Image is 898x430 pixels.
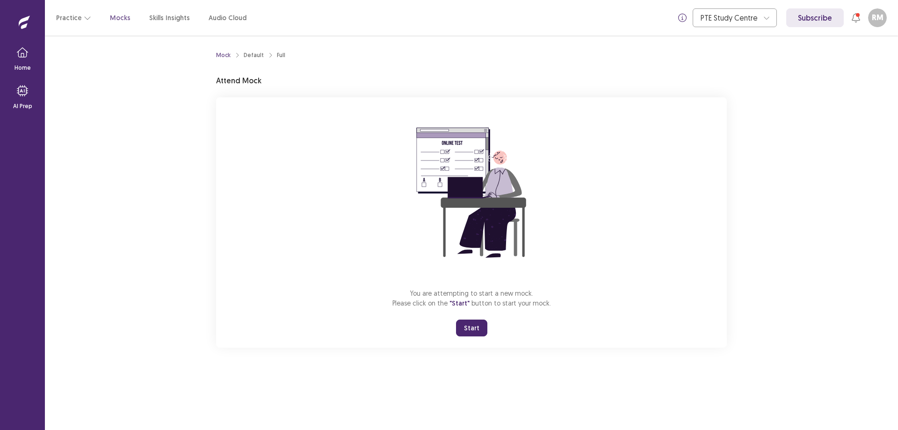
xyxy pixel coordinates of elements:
nav: breadcrumb [216,51,285,59]
p: Home [14,64,31,72]
button: Practice [56,9,91,26]
button: RM [868,8,887,27]
img: attend-mock [387,109,556,277]
a: Audio Cloud [209,13,246,23]
div: Default [244,51,264,59]
span: "Start" [449,299,470,307]
a: Mock [216,51,231,59]
p: AI Prep [13,102,32,110]
button: info [674,9,691,26]
p: You are attempting to start a new mock. Please click on the button to start your mock. [392,288,551,308]
a: Mocks [110,13,130,23]
button: Start [456,320,487,336]
div: PTE Study Centre [701,9,759,27]
a: Subscribe [786,8,844,27]
a: Skills Insights [149,13,190,23]
div: Full [277,51,285,59]
p: Attend Mock [216,75,261,86]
